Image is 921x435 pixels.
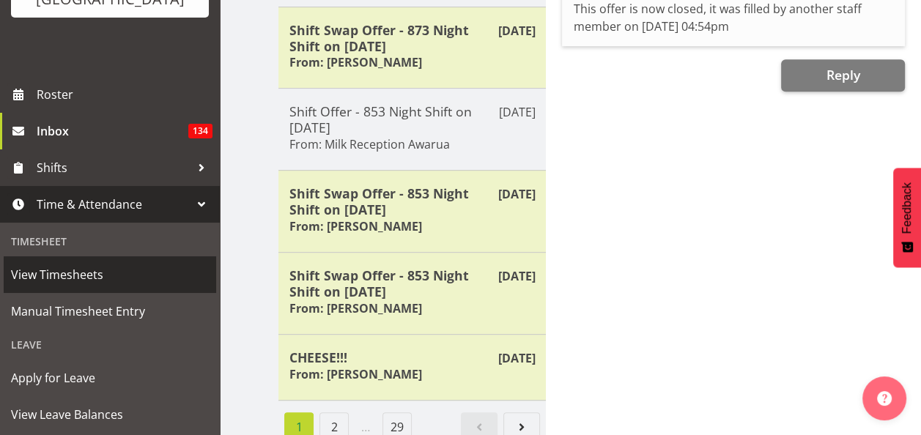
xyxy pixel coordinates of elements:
span: View Leave Balances [11,404,209,425]
span: Apply for Leave [11,367,209,389]
span: Feedback [900,182,914,234]
p: [DATE] [498,349,535,367]
a: View Leave Balances [4,396,216,433]
button: Reply [781,59,905,92]
button: Feedback - Show survey [893,168,921,267]
div: Leave [4,330,216,360]
a: Apply for Leave [4,360,216,396]
h5: Shift Swap Offer - 873 Night Shift on [DATE] [289,22,535,54]
span: Time & Attendance [37,193,191,215]
h6: From: [PERSON_NAME] [289,367,422,382]
p: [DATE] [498,22,535,40]
p: [DATE] [498,185,535,203]
a: View Timesheets [4,256,216,293]
h6: From: [PERSON_NAME] [289,55,422,70]
p: [DATE] [498,103,535,121]
h6: From: [PERSON_NAME] [289,301,422,316]
h5: Shift Swap Offer - 853 Night Shift on [DATE] [289,185,535,218]
span: Roster [37,83,212,105]
span: Reply [826,66,859,83]
span: View Timesheets [11,264,209,286]
a: Manual Timesheet Entry [4,293,216,330]
h5: Shift Swap Offer - 853 Night Shift on [DATE] [289,267,535,300]
span: Shifts [37,157,191,179]
span: Inbox [37,120,188,142]
h6: From: [PERSON_NAME] [289,219,422,234]
span: 134 [188,124,212,138]
h5: Shift Offer - 853 Night Shift on [DATE] [289,103,535,135]
h6: From: Milk Reception Awarua [289,137,450,152]
h5: CHEESE!!! [289,349,535,365]
div: Timesheet [4,226,216,256]
p: [DATE] [498,267,535,285]
img: help-xxl-2.png [877,391,892,406]
span: Manual Timesheet Entry [11,300,209,322]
